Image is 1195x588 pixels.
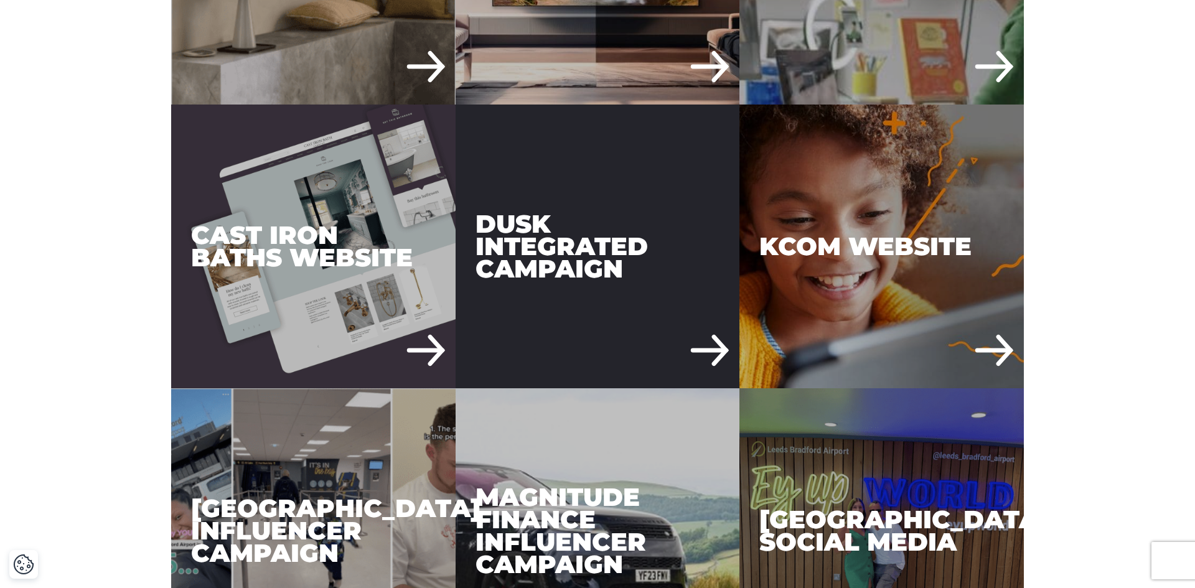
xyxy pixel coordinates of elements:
[739,105,1024,389] div: KCOM Website
[171,105,456,389] div: Cast Iron Baths Website
[171,105,456,389] a: Cast Iron Baths Website Cast Iron Baths Website
[739,105,1024,389] a: KCOM Website KCOM Website
[456,105,740,389] a: DUSK Integrated Campaign DUSK Integrated Campaign
[13,554,34,575] img: Revisit consent button
[456,105,740,389] div: DUSK Integrated Campaign
[13,554,34,575] button: Cookie Settings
